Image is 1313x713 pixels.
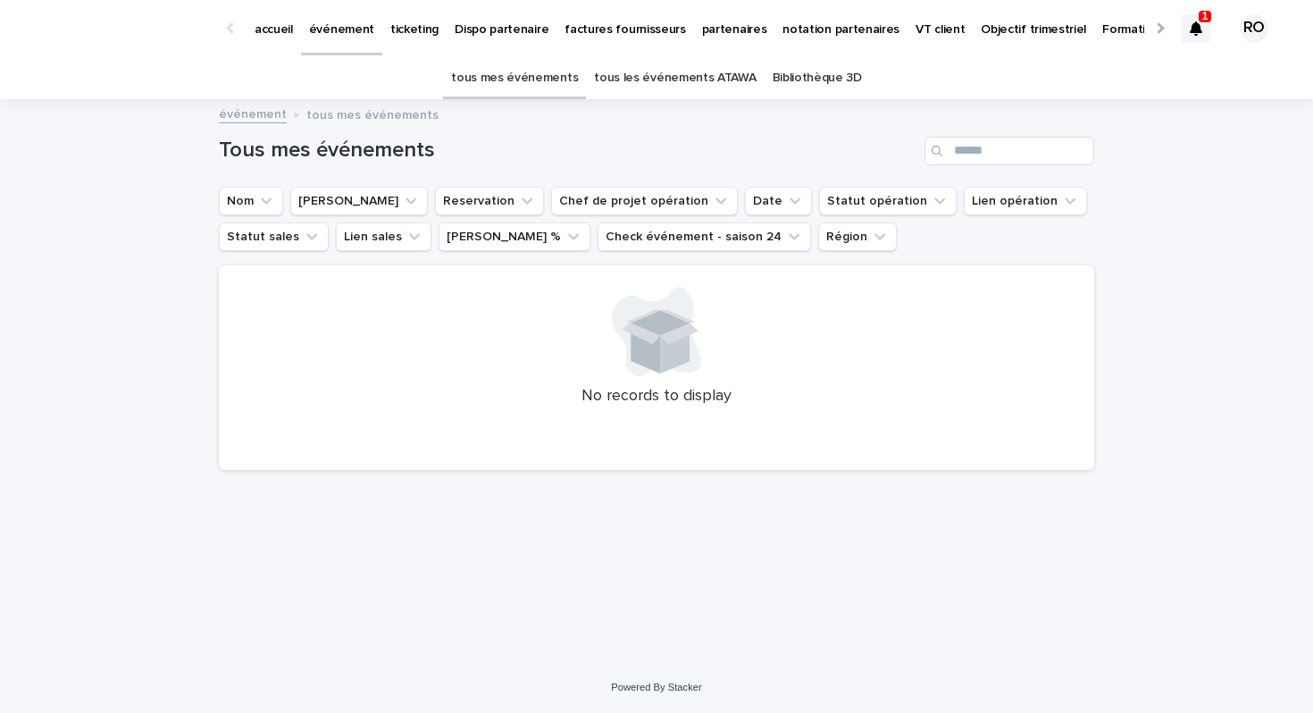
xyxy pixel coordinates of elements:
[36,11,209,46] img: Ls34BcGeRexTGTNfXpUC
[611,682,701,692] a: Powered By Stacker
[336,222,431,251] button: Lien sales
[435,187,544,215] button: Reservation
[773,57,862,99] a: Bibliothèque 3D
[240,387,1073,407] p: No records to display
[598,222,811,251] button: Check événement - saison 24
[1202,10,1208,22] p: 1
[745,187,812,215] button: Date
[219,103,287,123] a: événement
[219,222,329,251] button: Statut sales
[219,187,283,215] button: Nom
[219,138,917,164] h1: Tous mes événements
[819,187,957,215] button: Statut opération
[924,137,1094,165] input: Search
[818,222,897,251] button: Région
[551,187,738,215] button: Chef de projet opération
[1240,14,1268,43] div: RO
[306,104,439,123] p: tous mes événements
[964,187,1087,215] button: Lien opération
[1182,14,1210,43] div: 1
[439,222,590,251] button: Marge %
[290,187,428,215] button: Lien Stacker
[451,57,578,99] a: tous mes événements
[594,57,756,99] a: tous les événements ATAWA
